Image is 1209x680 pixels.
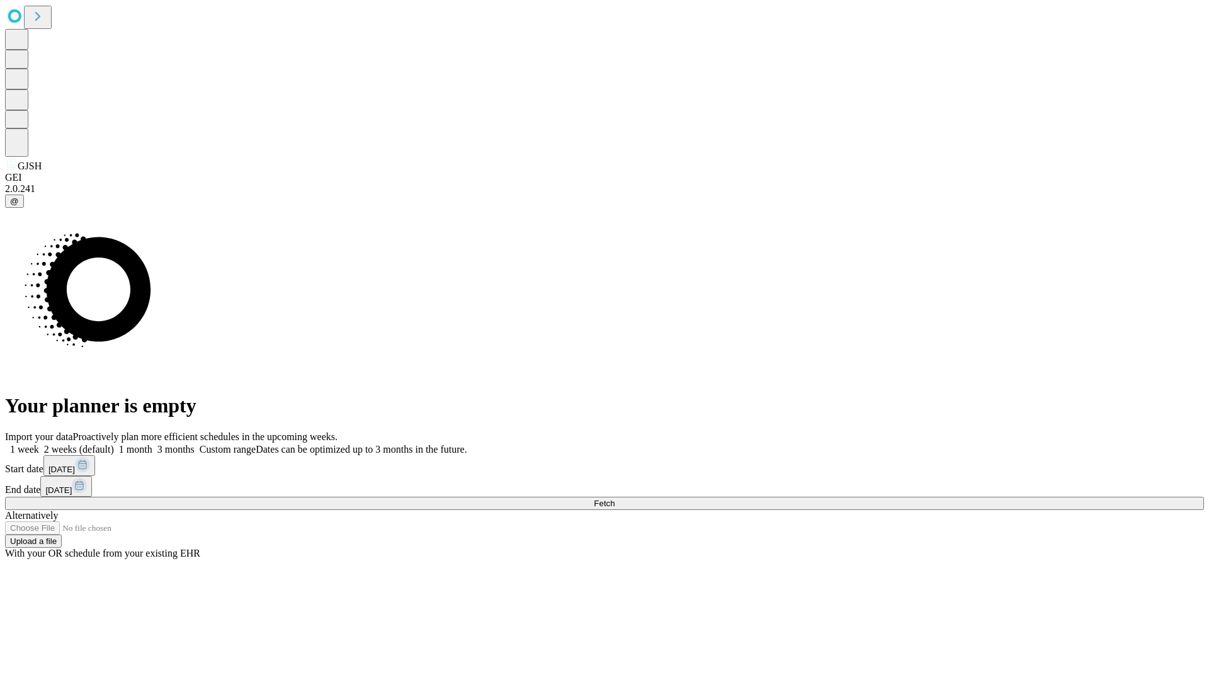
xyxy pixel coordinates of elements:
button: Upload a file [5,535,62,548]
span: Import your data [5,431,73,442]
div: 2.0.241 [5,183,1204,195]
div: End date [5,476,1204,497]
span: Alternatively [5,510,58,521]
span: Custom range [200,444,256,455]
button: [DATE] [40,476,92,497]
span: [DATE] [45,485,72,495]
span: @ [10,196,19,206]
span: 1 month [119,444,152,455]
span: 3 months [157,444,195,455]
span: 1 week [10,444,39,455]
div: Start date [5,455,1204,476]
button: Fetch [5,497,1204,510]
span: GJSH [18,161,42,171]
h1: Your planner is empty [5,394,1204,417]
span: Proactively plan more efficient schedules in the upcoming weeks. [73,431,338,442]
span: With your OR schedule from your existing EHR [5,548,200,558]
button: [DATE] [43,455,95,476]
button: @ [5,195,24,208]
span: Dates can be optimized up to 3 months in the future. [256,444,467,455]
span: Fetch [594,499,615,508]
div: GEI [5,172,1204,183]
span: [DATE] [48,465,75,474]
span: 2 weeks (default) [44,444,114,455]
